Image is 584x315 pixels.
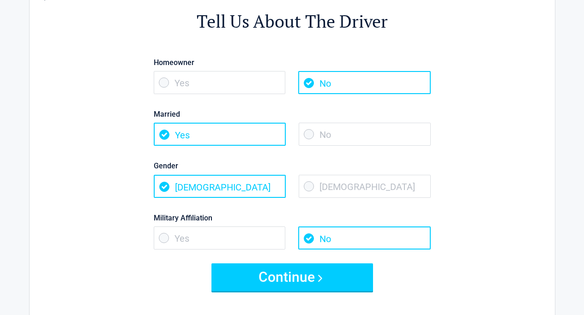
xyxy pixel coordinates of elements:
[154,108,431,120] label: Married
[299,123,431,146] span: No
[154,226,286,250] span: Yes
[154,212,431,224] label: Military Affiliation
[154,175,286,198] span: [DEMOGRAPHIC_DATA]
[80,10,504,33] h2: Tell Us About The Driver
[154,56,431,69] label: Homeowner
[154,123,286,146] span: Yes
[211,263,373,291] button: Continue
[298,71,430,94] span: No
[154,71,286,94] span: Yes
[299,175,431,198] span: [DEMOGRAPHIC_DATA]
[298,226,430,250] span: No
[154,160,431,172] label: Gender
